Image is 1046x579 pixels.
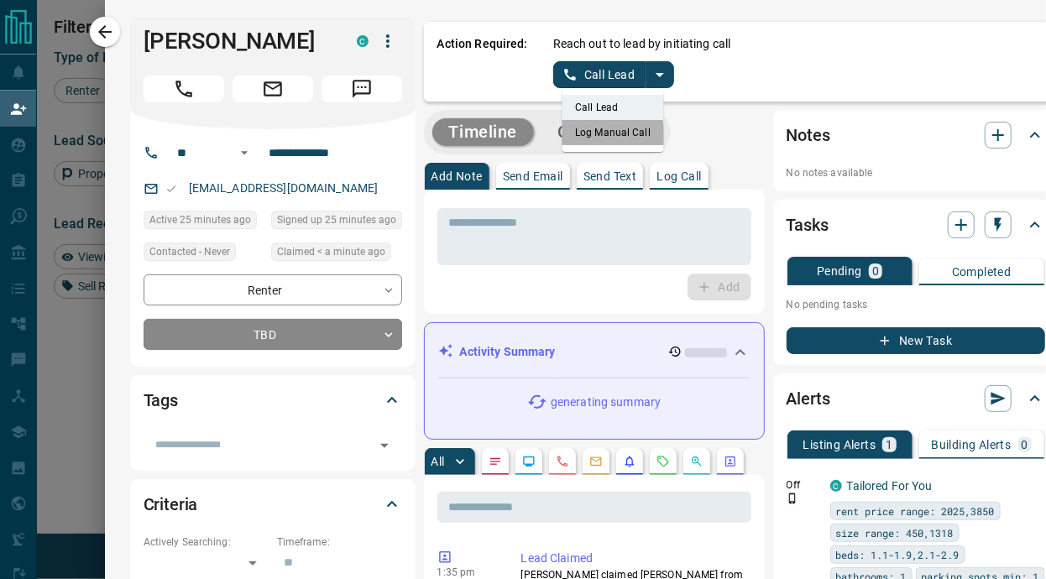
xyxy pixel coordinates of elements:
h2: Tags [144,387,178,414]
p: Log Call [656,170,701,182]
svg: Notes [489,455,502,468]
p: No pending tasks [787,292,1045,317]
span: rent price range: 2025,3850 [836,503,995,519]
h2: Alerts [787,385,830,412]
svg: Agent Actions [724,455,737,468]
span: Message [322,76,402,102]
span: Claimed < a minute ago [277,243,385,260]
p: 1:35 pm [437,566,496,578]
p: 0 [1022,439,1028,451]
button: Open [373,434,396,457]
div: Tags [144,380,402,420]
h2: Criteria [144,491,198,518]
p: Off [787,477,820,493]
span: Email [233,76,313,102]
div: Activity Summary [438,336,751,368]
div: Sat Aug 16 2025 [271,211,402,234]
div: condos.ca [830,480,842,492]
span: beds: 1.1-1.9,2.1-2.9 [836,546,960,563]
p: 1 [886,439,892,451]
button: Campaigns [541,118,662,146]
div: Tasks [787,205,1045,245]
div: Renter [144,274,402,305]
p: Add Note [431,170,483,182]
p: Send Text [583,170,637,182]
h2: Notes [787,122,830,149]
a: Tailored For You [847,479,933,493]
button: Timeline [432,118,535,146]
svg: Calls [556,455,569,468]
div: Alerts [787,378,1045,419]
p: Completed [952,266,1012,278]
div: split button [553,61,675,88]
button: Open [234,143,254,163]
span: Active 25 minutes ago [149,211,251,228]
div: condos.ca [357,35,369,47]
a: [EMAIL_ADDRESS][DOMAIN_NAME] [189,181,379,195]
p: Send Email [503,170,563,182]
p: Pending [817,265,862,277]
div: Notes [787,115,1045,155]
p: Listing Alerts [803,439,876,451]
svg: Requests [656,455,670,468]
p: Reach out to lead by initiating call [553,35,731,53]
div: Sat Aug 16 2025 [271,243,402,266]
svg: Email Valid [165,183,177,195]
p: Building Alerts [932,439,1012,451]
li: Call Lead [562,95,664,120]
svg: Opportunities [690,455,703,468]
p: Timeframe: [277,535,402,550]
span: size range: 450,1318 [836,524,954,541]
span: Call [144,76,224,102]
svg: Emails [589,455,603,468]
p: 0 [872,265,879,277]
button: New Task [787,327,1045,354]
span: Contacted - Never [149,243,230,260]
p: All [431,456,445,467]
p: Lead Claimed [521,550,745,567]
svg: Listing Alerts [623,455,636,468]
button: Call Lead [553,61,646,88]
h1: [PERSON_NAME] [144,28,332,55]
p: No notes available [787,165,1045,180]
p: Actively Searching: [144,535,269,550]
p: Activity Summary [460,343,556,361]
li: Log Manual Call [562,120,664,145]
svg: Push Notification Only [787,493,798,504]
p: Action Required: [437,35,528,88]
svg: Lead Browsing Activity [522,455,536,468]
div: Criteria [144,484,402,524]
span: Signed up 25 minutes ago [277,211,396,228]
p: generating summary [551,394,661,411]
div: Sat Aug 16 2025 [144,211,263,234]
h2: Tasks [787,211,829,238]
div: TBD [144,319,402,350]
